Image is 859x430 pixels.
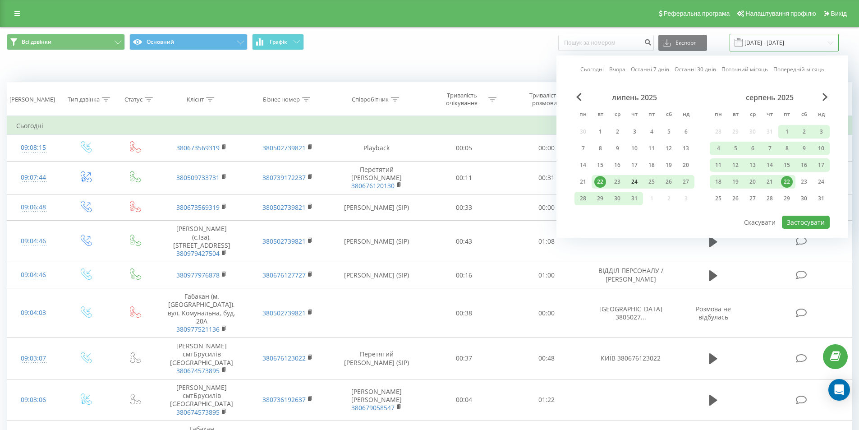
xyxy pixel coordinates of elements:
[646,159,657,171] div: 18
[588,338,673,379] td: КИЇВ 380676123022
[599,305,662,321] span: [GEOGRAPHIC_DATA] 3805027...
[781,126,793,138] div: 1
[744,175,761,189] div: ср 20 серп 2025 р.
[778,158,795,172] div: пт 15 серп 2025 р.
[710,192,727,205] div: пн 25 серп 2025 р.
[795,192,813,205] div: сб 30 серп 2025 р.
[643,158,660,172] div: пт 18 лип 2025 р.
[761,192,778,205] div: чт 28 серп 2025 р.
[761,142,778,155] div: чт 7 серп 2025 р.
[594,159,606,171] div: 15
[747,143,758,154] div: 6
[828,379,850,401] div: Open Intercom Messenger
[778,175,795,189] div: пт 22 серп 2025 р.
[730,159,741,171] div: 12
[660,175,677,189] div: сб 26 лип 2025 р.
[662,108,675,122] abbr: субота
[764,159,776,171] div: 14
[646,143,657,154] div: 11
[814,108,828,122] abbr: неділя
[577,176,589,188] div: 21
[176,325,220,333] a: 380977521136
[663,143,675,154] div: 12
[831,10,847,17] span: Вихід
[438,92,486,107] div: Тривалість очікування
[609,158,626,172] div: ср 16 лип 2025 р.
[747,193,758,204] div: 27
[576,93,582,101] span: Previous Month
[262,143,306,152] a: 380502739821
[609,142,626,155] div: ср 9 лип 2025 р.
[813,175,830,189] div: нд 24 серп 2025 р.
[176,408,220,416] a: 380674573895
[782,216,830,229] button: Застосувати
[712,108,725,122] abbr: понеділок
[626,158,643,172] div: чт 17 лип 2025 р.
[609,192,626,205] div: ср 30 лип 2025 р.
[176,366,220,375] a: 380674573895
[764,143,776,154] div: 7
[663,159,675,171] div: 19
[16,139,51,157] div: 09:08:15
[331,262,423,288] td: [PERSON_NAME] (SIP)
[611,159,623,171] div: 16
[645,108,658,122] abbr: п’ятниця
[16,169,51,186] div: 09:07:44
[696,305,731,321] span: Розмова не відбулась
[22,38,51,46] span: Всі дзвінки
[574,142,592,155] div: пн 7 лип 2025 р.
[505,221,588,262] td: 01:08
[505,135,588,161] td: 00:00
[159,221,244,262] td: [PERSON_NAME] (с.Іза), [STREET_ADDRESS]
[7,34,125,50] button: Всі дзвінки
[423,161,505,194] td: 00:11
[778,192,795,205] div: пт 29 серп 2025 р.
[176,143,220,152] a: 380673569319
[577,143,589,154] div: 7
[351,181,395,190] a: 380676120130
[680,143,692,154] div: 13
[577,193,589,204] div: 28
[574,175,592,189] div: пн 21 лип 2025 р.
[262,173,306,182] a: 380739172237
[746,108,759,122] abbr: середа
[798,193,810,204] div: 30
[611,126,623,138] div: 2
[764,176,776,188] div: 21
[643,125,660,139] div: пт 4 лип 2025 р.
[795,125,813,139] div: сб 2 серп 2025 р.
[744,142,761,155] div: ср 6 серп 2025 р.
[680,159,692,171] div: 20
[710,175,727,189] div: пн 18 серп 2025 р.
[660,142,677,155] div: сб 12 лип 2025 р.
[611,193,623,204] div: 30
[660,158,677,172] div: сб 19 лип 2025 р.
[795,158,813,172] div: сб 16 серп 2025 р.
[176,271,220,279] a: 380977976878
[712,176,724,188] div: 18
[747,159,758,171] div: 13
[577,159,589,171] div: 14
[710,142,727,155] div: пн 4 серп 2025 р.
[813,125,830,139] div: нд 3 серп 2025 р.
[815,159,827,171] div: 17
[730,176,741,188] div: 19
[721,65,768,74] a: Поточний місяць
[423,194,505,221] td: 00:33
[159,338,244,379] td: [PERSON_NAME] смтБрусилів [GEOGRAPHIC_DATA]
[574,192,592,205] div: пн 28 лип 2025 р.
[795,175,813,189] div: сб 23 серп 2025 р.
[520,92,569,107] div: Тривалість розмови
[744,158,761,172] div: ср 13 серп 2025 р.
[609,175,626,189] div: ср 23 лип 2025 р.
[592,125,609,139] div: вт 1 лип 2025 р.
[331,221,423,262] td: [PERSON_NAME] (SIP)
[626,142,643,155] div: чт 10 лип 2025 р.
[629,126,640,138] div: 3
[628,108,641,122] abbr: четвер
[798,176,810,188] div: 23
[592,175,609,189] div: вт 22 лип 2025 р.
[629,193,640,204] div: 31
[643,175,660,189] div: пт 25 лип 2025 р.
[798,126,810,138] div: 2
